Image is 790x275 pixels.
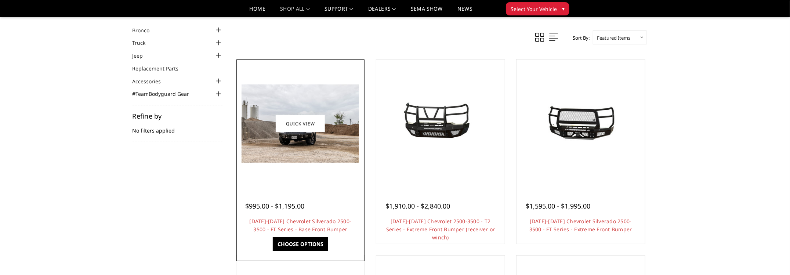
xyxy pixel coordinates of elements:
[325,6,354,17] a: Support
[276,115,325,132] a: Quick view
[562,5,565,12] span: ▾
[250,6,265,17] a: Home
[250,218,352,233] a: [DATE]-[DATE] Chevrolet Silverado 2500-3500 - FT Series - Base Front Bumper
[273,237,328,251] a: Choose Options
[133,52,152,59] a: Jeep
[133,90,199,98] a: #TeamBodyguard Gear
[133,26,159,34] a: Bronco
[378,61,503,186] a: 2020-2023 Chevrolet 2500-3500 - T2 Series - Extreme Front Bumper (receiver or winch) 2020-2023 Ch...
[457,6,472,17] a: News
[133,77,170,85] a: Accessories
[518,61,643,186] a: 2020-2023 Chevrolet Silverado 2500-3500 - FT Series - Extreme Front Bumper 2020-2023 Chevrolet Si...
[411,6,443,17] a: SEMA Show
[385,202,450,210] span: $1,910.00 - $2,840.00
[133,39,155,47] a: Truck
[238,61,363,186] a: 2020-2023 Chevrolet Silverado 2500-3500 - FT Series - Base Front Bumper 2020-2023 Chevrolet Silve...
[368,6,396,17] a: Dealers
[529,218,632,233] a: [DATE]-[DATE] Chevrolet Silverado 2500-3500 - FT Series - Extreme Front Bumper
[133,65,188,72] a: Replacement Parts
[511,5,557,13] span: Select Your Vehicle
[246,202,305,210] span: $995.00 - $1,195.00
[569,32,590,43] label: Sort By:
[133,113,224,142] div: No filters applied
[280,6,310,17] a: shop all
[242,84,359,163] img: 2020-2023 Chevrolet Silverado 2500-3500 - FT Series - Base Front Bumper
[506,2,569,15] button: Select Your Vehicle
[133,113,224,119] h5: Refine by
[386,218,495,241] a: [DATE]-[DATE] Chevrolet 2500-3500 - T2 Series - Extreme Front Bumper (receiver or winch)
[526,202,590,210] span: $1,595.00 - $1,995.00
